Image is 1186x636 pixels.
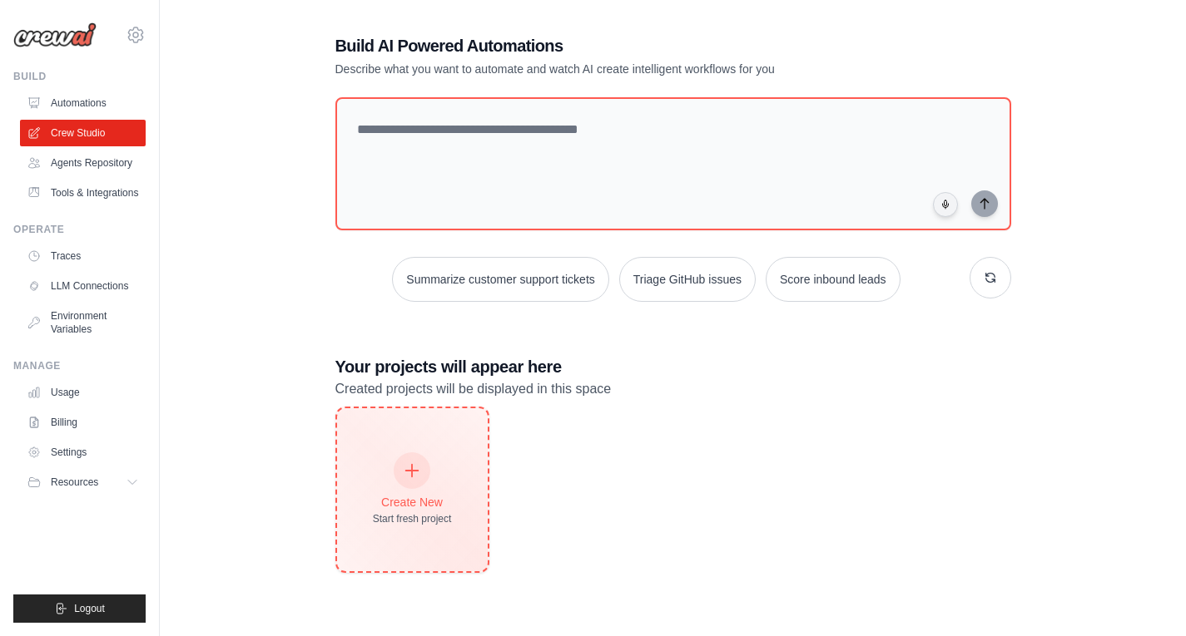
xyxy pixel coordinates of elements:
[20,409,146,436] a: Billing
[335,34,895,57] h1: Build AI Powered Automations
[933,192,958,217] button: Click to speak your automation idea
[20,469,146,495] button: Resources
[619,257,756,302] button: Triage GitHub issues
[20,180,146,206] a: Tools & Integrations
[335,61,895,77] p: Describe what you want to automate and watch AI create intelligent workflows for you
[20,243,146,269] a: Traces
[74,602,105,615] span: Logout
[20,303,146,343] a: Environment Variables
[13,594,146,623] button: Logout
[20,379,146,406] a: Usage
[373,512,452,525] div: Start fresh project
[51,476,98,489] span: Resources
[13,22,97,47] img: Logo
[20,90,146,116] a: Automations
[13,359,146,372] div: Manage
[970,257,1011,298] button: Get new suggestions
[335,355,1011,378] h3: Your projects will appear here
[766,257,901,302] button: Score inbound leads
[20,150,146,176] a: Agents Repository
[20,120,146,146] a: Crew Studio
[392,257,608,302] button: Summarize customer support tickets
[13,223,146,236] div: Operate
[335,378,1011,400] p: Created projects will be displayed in this space
[13,70,146,83] div: Build
[373,494,452,510] div: Create New
[20,273,146,299] a: LLM Connections
[20,439,146,466] a: Settings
